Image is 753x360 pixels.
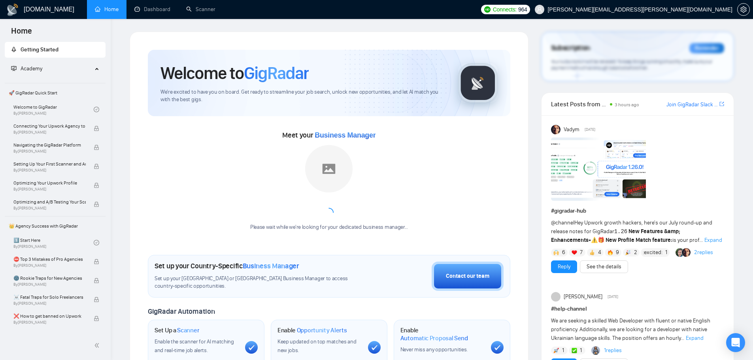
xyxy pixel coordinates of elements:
[21,65,42,72] span: Academy
[493,5,517,14] span: Connects:
[155,338,234,354] span: Enable the scanner for AI matching and real-time job alerts.
[245,224,413,231] div: Please wait while we're looking for your dedicated business manager...
[551,305,724,313] h1: # help-channel
[686,335,704,341] span: Expand
[737,3,750,16] button: setting
[21,46,59,53] span: Getting Started
[604,347,622,354] a: 1replies
[13,312,86,320] span: ❌ How to get banned on Upwork
[572,348,577,353] img: ✅
[5,25,38,42] span: Home
[585,126,595,133] span: [DATE]
[589,250,595,255] img: 👍
[551,58,712,71] span: Your subscription will be renewed. To keep things running smoothly, make sure your payment method...
[323,207,334,218] span: loading
[148,307,215,316] span: GigRadar Automation
[518,5,527,14] span: 964
[13,301,86,306] span: By [PERSON_NAME]
[737,6,750,13] a: setting
[13,187,86,192] span: By [PERSON_NAME]
[11,47,17,52] span: rocket
[13,168,86,173] span: By [PERSON_NAME]
[551,219,712,243] span: Hey Upwork growth hackers, here's our July round-up and release notes for GigRadar • is your prof...
[94,278,99,283] span: lock
[551,125,561,134] img: Vadym
[315,131,376,139] span: Business Manager
[551,99,608,109] span: Latest Posts from the GigRadar Community
[738,6,749,13] span: setting
[13,206,86,211] span: By [PERSON_NAME]
[13,179,86,187] span: Optimizing Your Upwork Profile
[558,262,570,271] a: Reply
[400,346,468,353] span: Never miss any opportunities.
[13,293,86,301] span: ☠️ Fatal Traps for Solo Freelancers
[666,100,718,109] a: Join GigRadar Slack Community
[689,43,724,53] div: Reminder
[94,183,99,188] span: lock
[551,138,646,201] img: F09AC4U7ATU-image.png
[94,202,99,207] span: lock
[243,262,299,270] span: Business Manager
[643,248,662,257] span: :excited:
[606,237,672,243] strong: New Profile Match feature:
[446,272,489,281] div: Contact our team
[155,326,199,334] h1: Set Up a
[13,234,94,251] a: 1️⃣ Start HereBy[PERSON_NAME]
[562,249,565,256] span: 6
[580,347,582,354] span: 1
[13,141,86,149] span: Navigating the GigRadar Platform
[580,260,628,273] button: See the details
[553,250,559,255] img: 🙌
[305,145,353,192] img: placeholder.png
[5,42,106,58] li: Getting Started
[564,292,602,301] span: [PERSON_NAME]
[551,260,577,273] button: Reply
[13,149,86,154] span: By [PERSON_NAME]
[13,263,86,268] span: By [PERSON_NAME]
[551,228,681,243] strong: New Features &amp; Enhancements
[551,207,724,215] h1: # gigradar-hub
[676,248,684,257] img: Alex B
[587,262,621,271] a: See the details
[572,250,577,255] img: ❤️
[608,293,618,300] span: [DATE]
[625,250,631,255] img: 🎉
[13,274,86,282] span: 🌚 Rookie Traps for New Agencies
[562,347,564,354] span: 1
[564,125,579,134] span: Vadym
[551,317,710,341] span: We are seeking a skilled Web Developer with fluent or native English proficiency. Additionally, w...
[551,41,590,55] span: Subscription
[94,126,99,131] span: lock
[282,131,376,139] span: Meet your
[94,240,99,245] span: check-circle
[13,160,86,168] span: Setting Up Your First Scanner and Auto-Bidder
[608,250,613,255] img: 🔥
[94,316,99,321] span: lock
[719,100,724,108] a: export
[634,249,637,256] span: 2
[665,249,667,256] span: 1
[13,130,86,135] span: By [PERSON_NAME]
[400,334,468,342] span: Automatic Proposal Send
[551,219,574,226] span: @channel
[13,101,94,118] a: Welcome to GigRadarBy[PERSON_NAME]
[719,101,724,107] span: export
[537,7,542,12] span: user
[94,297,99,302] span: lock
[94,341,102,349] span: double-left
[704,237,722,243] span: Expand
[458,63,498,103] img: gigradar-logo.png
[177,326,199,334] span: Scanner
[6,218,105,234] span: 👑 Agency Success with GigRadar
[13,320,86,325] span: By [PERSON_NAME]
[726,333,745,352] div: Open Intercom Messenger
[95,6,119,13] a: homeHome
[277,326,347,334] h1: Enable
[244,62,309,84] span: GigRadar
[694,249,713,256] a: 2replies
[155,262,299,270] h1: Set up your Country-Specific
[134,6,170,13] a: dashboardDashboard
[484,6,491,13] img: upwork-logo.png
[13,198,86,206] span: Optimizing and A/B Testing Your Scanner for Better Results
[11,65,42,72] span: Academy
